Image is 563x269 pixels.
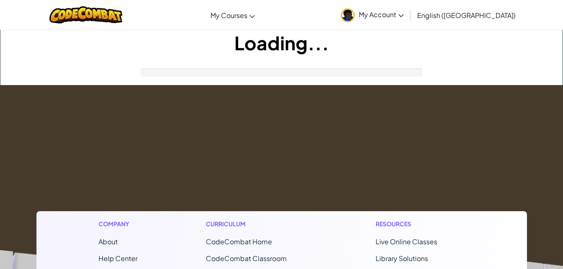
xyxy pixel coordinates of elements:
h1: Company [99,220,138,228]
span: English ([GEOGRAPHIC_DATA]) [417,11,516,20]
a: Live Online Classes [376,237,437,246]
a: My Account [337,2,408,28]
img: avatar [341,8,355,22]
a: My Courses [206,4,259,26]
h1: Loading... [0,30,563,56]
a: Library Solutions [376,254,428,263]
span: CodeCombat Home [206,237,272,246]
h1: Resources [376,220,465,228]
a: CodeCombat Classroom [206,254,287,263]
a: About [99,237,118,246]
img: CodeCombat logo [49,6,123,23]
a: English ([GEOGRAPHIC_DATA]) [413,4,520,26]
a: Help Center [99,254,138,263]
span: My Courses [210,11,247,20]
span: My Account [359,10,404,19]
h1: Curriculum [206,220,307,228]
